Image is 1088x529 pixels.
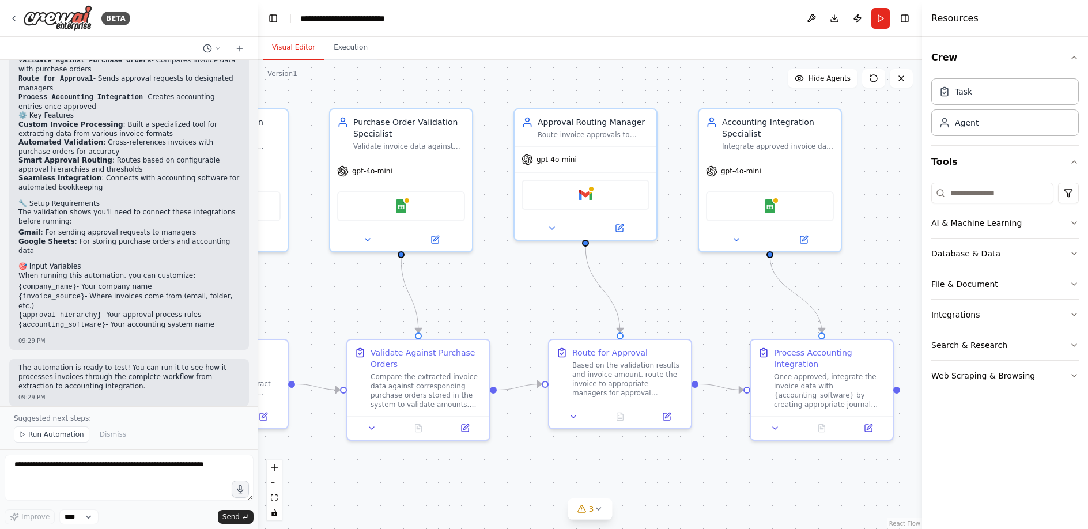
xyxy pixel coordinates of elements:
div: Validate Against Purchase OrdersCompare the extracted invoice data against corresponding purchase... [346,339,490,441]
li: : Built a specialized tool for extracting data from various invoice formats [18,120,240,138]
span: Hide Agents [809,74,851,83]
img: Google Sheets [394,199,408,213]
li: - Your company name [18,282,240,292]
li: : Cross-references invoices with purchase orders for accuracy [18,138,240,156]
div: Tools [931,178,1079,400]
li: - Sends approval requests to designated managers [18,74,240,93]
g: Edge from cd4597c9-b9aa-4b8b-a6ba-6450a315ef21 to ff5cab77-425e-4cde-b894-d6c6b9488521 [395,258,424,332]
strong: Custom Invoice Processing [18,120,123,129]
span: Dismiss [100,430,126,439]
code: {company_name} [18,283,77,291]
code: {accounting_software} [18,321,105,329]
button: No output available [394,421,443,435]
div: React Flow controls [267,460,282,520]
h2: 🎯 Input Variables [18,262,240,271]
button: Web Scraping & Browsing [931,361,1079,391]
li: : Routes based on configurable approval hierarchies and thresholds [18,156,240,174]
button: Execution [324,36,377,60]
p: The automation is ready to test! You can run it to see how it processes invoices through the comp... [18,364,240,391]
li: - Where invoices come from (email, folder, etc.) [18,292,240,311]
code: Process Accounting Integration [18,93,143,101]
div: Approval Routing ManagerRoute invoice approvals to appropriate managers based on amount threshold... [513,108,658,241]
div: Agent [955,117,979,129]
g: Edge from 0621c54a-dea4-4890-bdf6-2b3b4dd6669e to bd0e7084-67f5-414e-8b50-4e23f4571f24 [698,379,743,396]
button: Hide Agents [788,69,857,88]
span: 3 [589,503,594,515]
div: Once approved, integrate the invoice data with {accounting_software} by creating appropriate jour... [774,372,886,409]
h2: ⚙️ Key Features [18,111,240,120]
strong: Gmail [18,228,41,236]
div: 09:29 PM [18,337,240,345]
code: Route for Approval [18,75,93,83]
span: Improve [21,512,50,522]
strong: Seamless Integration [18,174,101,182]
button: Open in side panel [243,410,283,424]
span: Run Automation [28,430,84,439]
span: gpt-4o-mini [537,155,577,164]
button: toggle interactivity [267,505,282,520]
button: Database & Data [931,239,1079,269]
button: Hide left sidebar [265,10,281,27]
g: Edge from 6224557c-5c0e-4672-ae18-23a744f29f02 to 0621c54a-dea4-4890-bdf6-2b3b4dd6669e [580,247,626,332]
button: AI & Machine Learning [931,208,1079,238]
div: Route for ApprovalBased on the validation results and invoice amount, route the invoice to approp... [548,339,692,429]
button: Open in side panel [402,233,467,247]
p: Suggested next steps: [14,414,244,423]
nav: breadcrumb [300,13,417,24]
li: - Your accounting system name [18,320,240,330]
button: Visual Editor [263,36,324,60]
button: Hide right sidebar [897,10,913,27]
button: Open in side panel [445,421,485,435]
button: Send [218,510,254,524]
button: Open in side panel [771,233,836,247]
button: Dismiss [94,426,132,443]
li: - Your approval process rules [18,311,240,320]
code: {invoice_source} [18,293,85,301]
g: Edge from 8803bf36-1021-46cd-a52f-e25d7de4da57 to bd0e7084-67f5-414e-8b50-4e23f4571f24 [764,256,828,332]
li: : Connects with accounting software for automated bookkeeping [18,174,240,192]
button: 3 [568,498,613,520]
button: Improve [5,509,55,524]
p: The validation shows you'll need to connect these integrations before running: [18,208,240,226]
span: Send [222,512,240,522]
button: Run Automation [14,426,89,443]
strong: Automated Validation [18,138,103,146]
code: {approval_hierarchy} [18,311,101,319]
button: Start a new chat [231,41,249,55]
div: BETA [101,12,130,25]
div: Task [955,86,972,97]
div: Purchase Order Validation SpecialistValidate invoice data against corresponding purchase orders t... [329,108,473,252]
button: Open in side panel [587,221,652,235]
h4: Resources [931,12,979,25]
g: Edge from ca0de721-0f4a-4a47-b857-cebfe5330503 to ff5cab77-425e-4cde-b894-d6c6b9488521 [295,379,340,396]
button: Crew [931,41,1079,74]
button: No output available [596,410,645,424]
span: gpt-4o-mini [721,167,761,176]
div: Route for Approval [572,347,648,358]
div: 09:29 PM [18,393,240,402]
a: React Flow attribution [889,520,920,527]
div: Process Accounting Integration [774,347,886,370]
button: Search & Research [931,330,1079,360]
div: Purchase Order Validation Specialist [353,116,465,139]
div: Validate invoice data against corresponding purchase orders to ensure accuracy, proper authorizat... [353,142,465,151]
div: Crew [931,74,1079,145]
div: Process Accounting IntegrationOnce approved, integrate the invoice data with {accounting_software... [750,339,894,441]
button: No output available [798,421,847,435]
button: Integrations [931,300,1079,330]
li: - Compares invoice data with purchase orders [18,56,240,74]
img: Logo [23,5,92,31]
button: Switch to previous chat [198,41,226,55]
li: - Creates accounting entries once approved [18,93,240,111]
div: Version 1 [267,69,297,78]
button: Click to speak your automation idea [232,481,249,498]
div: Accounting Integration Specialist [722,116,834,139]
button: zoom in [267,460,282,475]
h2: 🔧 Setup Requirements [18,199,240,209]
li: : For sending approval requests to managers [18,228,240,237]
div: Accounting Integration SpecialistIntegrate approved invoice data with accounting software to crea... [698,108,842,252]
g: Edge from ff5cab77-425e-4cde-b894-d6c6b9488521 to 0621c54a-dea4-4890-bdf6-2b3b4dd6669e [497,379,542,396]
strong: Smart Approval Routing [18,156,112,164]
strong: Google Sheets [18,237,75,245]
button: fit view [267,490,282,505]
